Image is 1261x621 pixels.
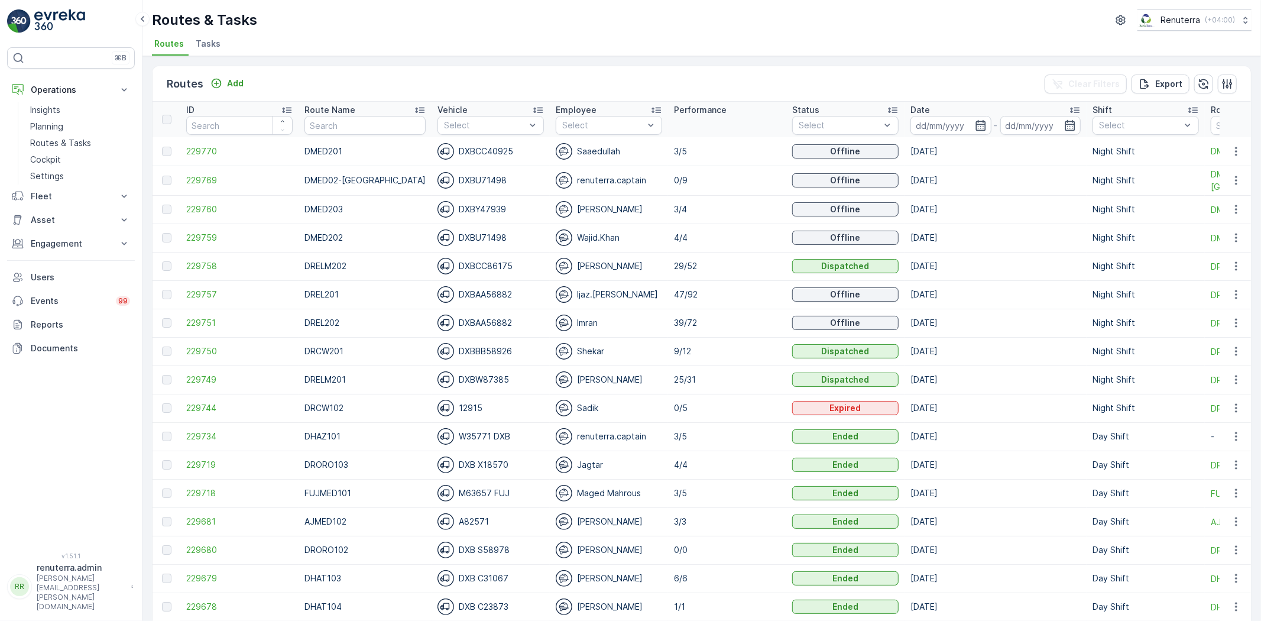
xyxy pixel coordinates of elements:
[792,600,899,614] button: Ended
[556,542,572,558] img: svg%3e
[186,402,293,414] a: 229744
[437,485,454,502] img: svg%3e
[556,258,572,274] img: svg%3e
[792,458,899,472] button: Ended
[437,570,454,587] img: svg%3e
[31,238,111,250] p: Engagement
[186,116,293,135] input: Search
[186,459,293,471] a: 229719
[905,422,1087,451] td: [DATE]
[1093,289,1199,300] p: Night Shift
[304,487,426,499] p: FUJMED101
[162,176,171,185] div: Toggle Row Selected
[437,457,544,473] div: DXB X18570
[437,570,544,587] div: DXB C31067
[25,135,135,151] a: Routes & Tasks
[437,599,544,615] div: DXB C23873
[674,145,780,157] p: 3/5
[556,542,662,558] div: [PERSON_NAME]
[186,232,293,244] a: 229759
[437,513,454,530] img: svg%3e
[437,400,544,416] div: 12915
[832,459,858,471] p: Ended
[186,260,293,272] a: 229758
[905,166,1087,195] td: [DATE]
[304,431,426,442] p: DHAZ101
[1093,232,1199,244] p: Night Shift
[31,319,130,331] p: Reports
[437,286,544,303] div: DXBAA56882
[162,205,171,214] div: Toggle Row Selected
[1093,459,1199,471] p: Day Shift
[792,259,899,273] button: Dispatched
[162,290,171,299] div: Toggle Row Selected
[905,137,1087,166] td: [DATE]
[792,344,899,358] button: Dispatched
[304,601,426,613] p: DHAT104
[437,143,454,160] img: svg%3e
[118,296,128,306] p: 99
[556,570,662,587] div: [PERSON_NAME]
[562,119,644,131] p: Select
[1000,116,1081,135] input: dd/mm/yyyy
[437,485,544,502] div: M63657 FUJ
[437,172,544,189] div: DXBU71498
[186,145,293,157] a: 229770
[31,190,111,202] p: Fleet
[1045,75,1127,93] button: Clear Filters
[832,544,858,556] p: Ended
[556,258,662,274] div: [PERSON_NAME]
[556,485,572,502] img: svg%3e
[792,316,899,330] button: Offline
[437,428,544,445] div: W35771 DXB
[304,516,426,528] p: AJMED102
[162,432,171,441] div: Toggle Row Selected
[1093,104,1112,116] p: Shift
[905,195,1087,224] td: [DATE]
[304,544,426,556] p: DRORO102
[304,289,426,300] p: DREL201
[792,543,899,557] button: Ended
[1137,9,1252,31] button: Renuterra(+04:00)
[556,400,572,416] img: svg%3e
[227,77,244,89] p: Add
[304,174,426,186] p: DMED02-[GEOGRAPHIC_DATA]
[162,261,171,271] div: Toggle Row Selected
[31,295,109,307] p: Events
[437,172,454,189] img: svg%3e
[10,577,29,596] div: RR
[556,343,572,360] img: svg%3e
[674,104,727,116] p: Performance
[674,516,780,528] p: 3/3
[186,573,293,584] a: 229679
[162,602,171,612] div: Toggle Row Selected
[556,599,572,615] img: svg%3e
[31,84,111,96] p: Operations
[556,143,662,160] div: Saaedullah
[1093,431,1199,442] p: Day Shift
[25,151,135,168] a: Cockpit
[994,118,998,132] p: -
[1093,573,1199,584] p: Day Shift
[1093,402,1199,414] p: Night Shift
[674,289,780,300] p: 47/92
[162,489,171,498] div: Toggle Row Selected
[1093,260,1199,272] p: Night Shift
[674,345,780,357] p: 9/12
[162,460,171,470] div: Toggle Row Selected
[304,104,355,116] p: Route Name
[186,516,293,528] a: 229681
[31,342,130,354] p: Documents
[7,232,135,255] button: Engagement
[304,116,426,135] input: Search
[905,507,1087,536] td: [DATE]
[186,431,293,442] a: 229734
[7,289,135,313] a: Events99
[674,203,780,215] p: 3/4
[162,318,171,328] div: Toggle Row Selected
[556,485,662,502] div: Maged Mahrous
